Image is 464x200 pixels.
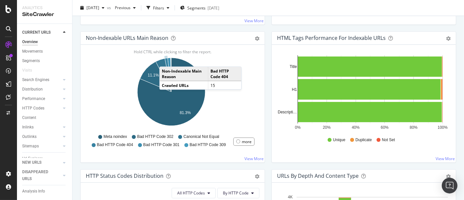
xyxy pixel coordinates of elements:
button: All HTTP Codes [172,188,216,198]
div: Open Intercom Messenger [442,178,457,193]
span: 2025 Aug. 12th [86,5,99,10]
a: Movements [22,48,68,55]
div: Visits [22,67,32,74]
div: Filters [153,5,164,10]
a: View More [436,156,455,161]
span: vs [107,5,112,10]
button: [DATE] [78,3,107,13]
text: 20% [323,125,331,130]
span: Unique [333,137,345,143]
a: Content [22,114,68,121]
button: Segments[DATE] [178,3,222,13]
div: SiteCrawler [22,11,67,18]
span: Not Set [382,137,395,143]
div: Segments [22,58,40,64]
div: Non-Indexable URLs Main Reason [86,35,168,41]
td: Bad HTTP Code 404 [208,67,241,81]
div: Distribution [22,86,43,93]
div: Analytics [22,5,67,11]
a: View More [244,156,264,161]
div: Outlinks [22,133,37,140]
div: URLs by Depth and Content Type [277,173,359,179]
span: Bad HTTP Code 301 [143,142,179,148]
text: H1 [292,87,297,92]
div: CURRENT URLS [22,29,51,36]
div: Sitemaps [22,143,39,150]
div: gear [255,36,259,41]
a: HTTP Codes [22,105,61,112]
a: View More [244,18,264,24]
div: Analysis Info [22,188,45,195]
div: gear [255,174,259,179]
svg: A chart. [86,55,257,131]
a: DISAPPEARED URLS [22,169,61,182]
div: HTML Tags Performance for Indexable URLs [277,35,386,41]
div: NEW URLS [22,159,41,166]
text: 60% [381,125,389,130]
td: 15 [208,81,241,90]
div: Inlinks [22,124,34,131]
div: [DATE] [208,5,219,10]
a: CURRENT URLS [22,29,61,36]
a: Overview [22,39,68,45]
a: Analysis Info [22,188,68,195]
span: By HTTP Code [223,190,249,196]
div: Movements [22,48,43,55]
span: Canonical Not Equal [183,134,219,140]
span: Segments [187,5,206,10]
div: Content [22,114,36,121]
text: Descripti… [278,110,297,114]
div: gear [446,174,451,179]
text: 11.1% [148,73,159,77]
text: 81.3% [180,110,191,115]
div: Performance [22,95,45,102]
text: 4K [288,195,293,200]
text: 0% [295,125,301,130]
svg: A chart. [277,55,448,131]
div: Url Explorer [22,155,42,162]
div: HTTP Codes [22,105,44,112]
text: 80% [410,125,418,130]
button: By HTTP Code [217,188,259,198]
div: gear [446,36,451,41]
a: Url Explorer [22,155,68,162]
div: Overview [22,39,38,45]
text: 40% [352,125,360,130]
span: Previous [112,5,131,10]
span: Bad HTTP Code 302 [137,134,173,140]
a: Inlinks [22,124,61,131]
a: Search Engines [22,76,61,83]
div: Search Engines [22,76,49,83]
button: Previous [112,3,138,13]
span: Duplicate [355,137,372,143]
span: Bad HTTP Code 309 [190,142,226,148]
span: Meta noindex [103,134,127,140]
span: Bad HTTP Code 404 [97,142,133,148]
button: Filters [144,3,172,13]
a: Segments [22,58,68,64]
text: 100% [438,125,448,130]
a: Performance [22,95,61,102]
td: Non-Indexable Main Reason [160,67,208,81]
td: Crawled URLs [160,81,208,90]
a: Visits [22,67,39,74]
a: Sitemaps [22,143,61,150]
a: Outlinks [22,133,61,140]
div: DISAPPEARED URLS [22,169,55,182]
a: Distribution [22,86,61,93]
text: Title [290,64,297,69]
a: NEW URLS [22,159,61,166]
div: HTTP Status Codes Distribution [86,173,163,179]
div: more [242,139,252,144]
span: All HTTP Codes [177,190,205,196]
